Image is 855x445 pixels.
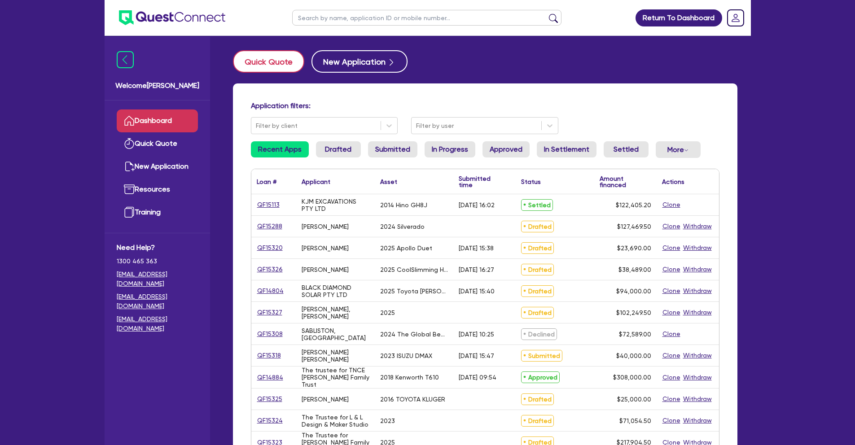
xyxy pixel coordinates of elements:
div: Submitted time [459,175,502,188]
div: 2016 TOYOTA KLUGER [380,396,445,403]
span: Drafted [521,415,554,427]
span: $127,469.50 [617,223,651,230]
span: $40,000.00 [616,352,651,359]
button: Clone [662,286,681,296]
a: QF15326 [257,264,283,275]
h4: Application filters: [251,101,719,110]
div: SABLISTON, [GEOGRAPHIC_DATA] [302,327,369,341]
button: New Application [311,50,408,73]
a: QF15324 [257,415,283,426]
button: Clone [662,372,681,383]
span: Need Help? [117,242,198,253]
span: $38,489.00 [618,266,651,273]
button: Clone [662,329,681,339]
input: Search by name, application ID or mobile number... [292,10,561,26]
span: 1300 465 363 [117,257,198,266]
div: [PERSON_NAME] [302,266,349,273]
a: Approved [482,141,530,157]
span: Submitted [521,350,562,362]
span: $308,000.00 [613,374,651,381]
div: BLACK DIAMOND SOLAR PTY LTD [302,284,369,298]
a: [EMAIL_ADDRESS][DOMAIN_NAME] [117,270,198,288]
button: Withdraw [683,372,712,383]
div: 2023 ISUZU DMAX [380,352,432,359]
img: resources [124,184,135,195]
div: [DATE] 09:54 [459,374,496,381]
a: In Progress [425,141,475,157]
img: quick-quote [124,138,135,149]
div: 2023 [380,417,395,424]
div: [PERSON_NAME] [302,396,349,403]
span: Approved [521,371,560,383]
span: Drafted [521,307,554,318]
a: Dashboard [117,109,198,132]
button: Withdraw [683,394,712,404]
button: Clone [662,243,681,253]
a: QF15318 [257,350,281,361]
a: QF15320 [257,243,283,253]
span: $94,000.00 [616,288,651,295]
a: Submitted [368,141,417,157]
span: $102,249.50 [616,309,651,316]
button: Withdraw [683,415,712,426]
button: Withdraw [683,286,712,296]
a: QF15308 [257,329,283,339]
div: [DATE] 15:38 [459,244,494,252]
button: Quick Quote [233,50,304,73]
div: [PERSON_NAME] [302,244,349,252]
a: New Application [117,155,198,178]
a: [EMAIL_ADDRESS][DOMAIN_NAME] [117,292,198,311]
div: [PERSON_NAME] [PERSON_NAME] [302,349,369,363]
a: Settled [604,141,649,157]
div: 2025 Toyota [PERSON_NAME] [380,288,448,295]
a: Recent Apps [251,141,309,157]
div: Loan # [257,179,276,185]
div: [DATE] 16:02 [459,201,495,209]
div: [PERSON_NAME] [302,223,349,230]
div: 2025 [380,309,395,316]
div: The Trustee for L & L Design & Maker Studio [302,414,369,428]
span: $25,000.00 [617,396,651,403]
button: Withdraw [683,307,712,318]
button: Clone [662,307,681,318]
div: Amount financed [600,175,651,188]
button: Clone [662,350,681,361]
div: The trustee for TNCE [PERSON_NAME] Family Trust [302,366,369,388]
div: [DATE] 10:25 [459,331,494,338]
div: 2024 Silverado [380,223,425,230]
div: Asset [380,179,397,185]
a: Dropdown toggle [724,6,747,30]
span: Drafted [521,285,554,297]
a: QF15113 [257,200,280,210]
div: 2014 Hino GH8J [380,201,427,209]
button: Withdraw [683,264,712,275]
span: Drafted [521,264,554,275]
a: QF15327 [257,307,283,318]
a: Quick Quote [117,132,198,155]
span: Welcome [PERSON_NAME] [115,80,199,91]
div: 2025 Apollo Duet [380,244,432,252]
span: Drafted [521,221,554,232]
span: Drafted [521,393,554,405]
div: Actions [662,179,684,185]
button: Dropdown toggle [656,141,701,158]
button: Withdraw [683,243,712,253]
div: Status [521,179,541,185]
a: Drafted [316,141,361,157]
img: icon-menu-close [117,51,134,68]
a: Return To Dashboard [636,9,722,26]
img: quest-connect-logo-blue [119,10,225,25]
a: [EMAIL_ADDRESS][DOMAIN_NAME] [117,314,198,333]
div: [DATE] 15:47 [459,352,494,359]
a: QF15325 [257,394,283,404]
img: new-application [124,161,135,172]
a: QF14884 [257,372,284,383]
button: Clone [662,221,681,231]
div: [PERSON_NAME], [PERSON_NAME] [302,305,369,320]
div: 2024 The Global Beauty Group Liftera and Observ520X [380,331,448,338]
button: Clone [662,264,681,275]
span: Settled [521,199,553,211]
button: Withdraw [683,221,712,231]
span: $71,054.50 [619,417,651,424]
